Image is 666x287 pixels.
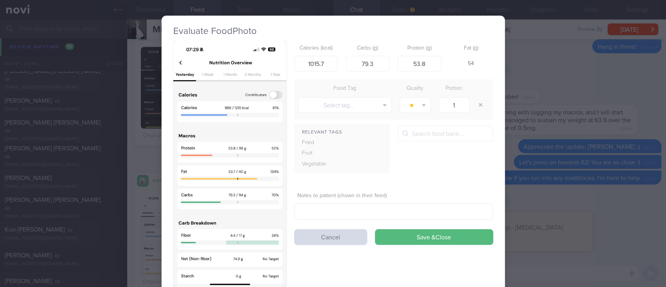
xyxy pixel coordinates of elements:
button: Cancel [294,229,367,245]
div: Quality [396,83,435,94]
div: Food Tag [294,83,396,94]
div: Fried [294,137,344,148]
input: 9 [398,56,442,71]
label: Fat (g) [452,45,490,52]
button: Select tag... [298,97,392,113]
input: 1.0 [439,97,470,113]
label: Notes to patient (shown in their feed) [297,193,490,200]
h2: Evaluate Food Photo [173,25,493,37]
div: Vegetable [294,159,344,170]
div: Portion [435,83,474,94]
input: Search food bank... [398,126,493,141]
input: 33 [346,56,390,71]
button: Save &Close [375,229,493,245]
div: Fruit [294,148,344,159]
label: Calories (kcal) [297,45,335,52]
label: Carbs (g) [349,45,387,52]
div: 54 [449,56,493,72]
input: 250 [294,56,338,71]
div: Relevant Tags [294,128,390,137]
label: Protein (g) [401,45,439,52]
